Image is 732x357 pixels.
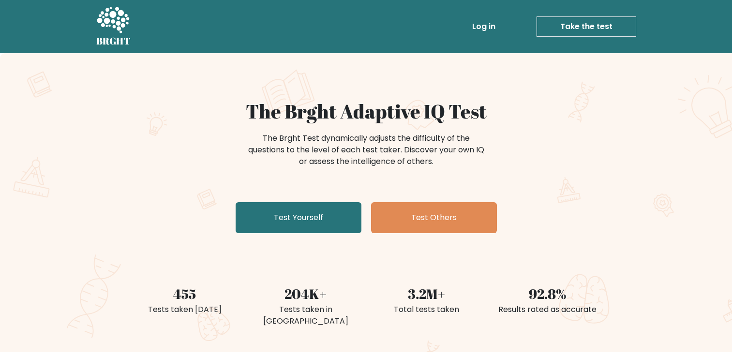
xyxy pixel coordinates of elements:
div: Tests taken [DATE] [130,304,239,315]
h1: The Brght Adaptive IQ Test [130,100,602,123]
div: Total tests taken [372,304,481,315]
a: BRGHT [96,4,131,49]
div: 92.8% [493,283,602,304]
div: Tests taken in [GEOGRAPHIC_DATA] [251,304,360,327]
a: Log in [468,17,499,36]
div: Results rated as accurate [493,304,602,315]
h5: BRGHT [96,35,131,47]
a: Test Yourself [236,202,361,233]
div: 3.2M+ [372,283,481,304]
a: Take the test [537,16,636,37]
div: 204K+ [251,283,360,304]
div: 455 [130,283,239,304]
div: The Brght Test dynamically adjusts the difficulty of the questions to the level of each test take... [245,133,487,167]
a: Test Others [371,202,497,233]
